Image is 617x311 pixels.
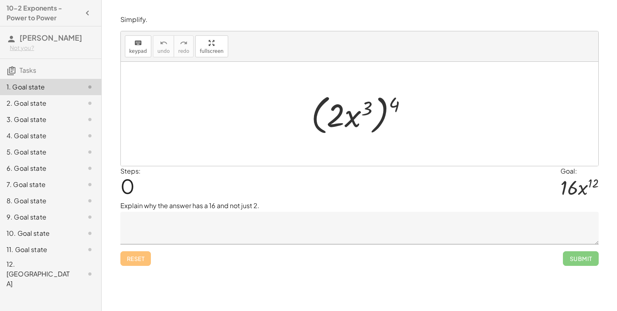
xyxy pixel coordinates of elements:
[85,82,95,92] i: Task not started.
[85,115,95,124] i: Task not started.
[20,33,82,42] span: [PERSON_NAME]
[195,35,228,57] button: fullscreen
[85,196,95,206] i: Task not started.
[85,228,95,238] i: Task not started.
[7,131,72,141] div: 4. Goal state
[85,180,95,189] i: Task not started.
[7,259,72,289] div: 12. [GEOGRAPHIC_DATA]
[174,35,194,57] button: redoredo
[180,38,187,48] i: redo
[7,115,72,124] div: 3. Goal state
[153,35,174,57] button: undoundo
[120,15,599,24] p: Simplify.
[85,269,95,279] i: Task not started.
[178,48,189,54] span: redo
[7,163,72,173] div: 6. Goal state
[120,174,135,198] span: 0
[7,212,72,222] div: 9. Goal state
[85,163,95,173] i: Task not started.
[129,48,147,54] span: keypad
[125,35,152,57] button: keyboardkeypad
[200,48,223,54] span: fullscreen
[160,38,168,48] i: undo
[85,98,95,108] i: Task not started.
[10,44,95,52] div: Not you?
[85,212,95,222] i: Task not started.
[7,3,80,23] h4: 10-2 Exponents - Power to Power
[560,166,599,176] div: Goal:
[120,167,141,175] label: Steps:
[20,66,36,74] span: Tasks
[7,228,72,238] div: 10. Goal state
[7,180,72,189] div: 7. Goal state
[7,196,72,206] div: 8. Goal state
[85,245,95,254] i: Task not started.
[7,245,72,254] div: 11. Goal state
[157,48,170,54] span: undo
[7,147,72,157] div: 5. Goal state
[85,131,95,141] i: Task not started.
[7,82,72,92] div: 1. Goal state
[120,201,599,211] p: Explain why the answer has a 16 and not just 2.
[7,98,72,108] div: 2. Goal state
[134,38,142,48] i: keyboard
[85,147,95,157] i: Task not started.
